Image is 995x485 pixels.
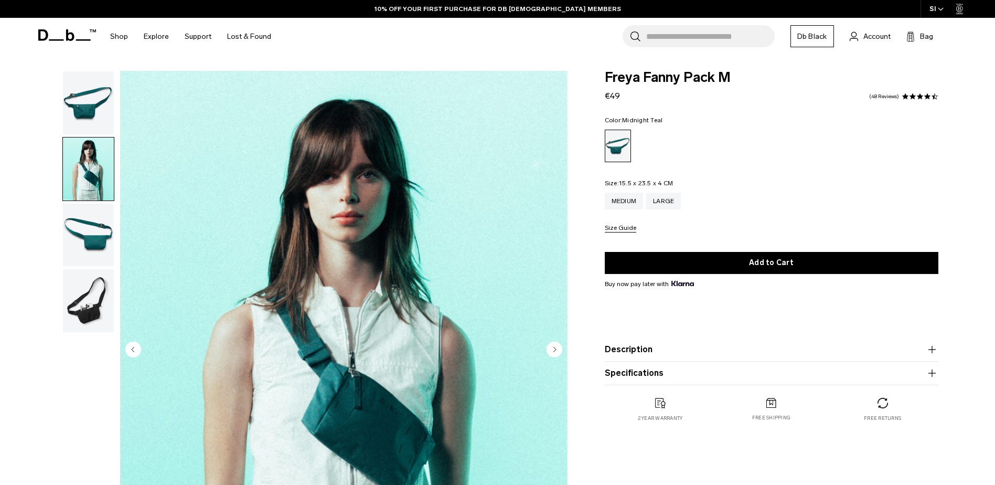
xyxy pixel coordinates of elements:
[790,25,834,47] a: Db Black
[63,204,114,267] img: Freya Fanny Pack M Midnight Teal
[185,18,211,55] a: Support
[605,117,663,123] legend: Color:
[619,180,673,187] span: 15.5 x 23.5 x 4 CM
[102,18,279,55] nav: Main Navigation
[646,193,681,209] a: Large
[62,71,114,135] button: Freya Fanny Pack M Midnight Teal
[671,281,694,286] img: {"height" => 20, "alt" => "Klarna"}
[864,415,901,422] p: Free returns
[63,269,114,332] img: Freya Fanny Pack M Midnight Teal
[605,71,938,85] span: Freya Fanny Pack M
[110,18,128,55] a: Shop
[605,91,620,101] span: €49
[605,180,673,186] legend: Size:
[605,367,938,379] button: Specifications
[906,30,933,43] button: Bag
[850,30,891,43] a: Account
[62,137,114,201] button: Freya Fanny Pack M Midnight Teal
[144,18,169,55] a: Explore
[375,4,621,14] a: 10% OFF YOUR FIRST PURCHASE FOR DB [DEMOGRAPHIC_DATA] MEMBERS
[605,279,694,289] span: Buy now pay later with
[605,252,938,274] button: Add to Cart
[638,415,683,422] p: 2 year warranty
[547,341,562,359] button: Next slide
[605,225,636,233] button: Size Guide
[62,269,114,333] button: Freya Fanny Pack M Midnight Teal
[227,18,271,55] a: Lost & Found
[622,117,662,124] span: Midnight Teal
[752,414,790,421] p: Free shipping
[125,341,141,359] button: Previous slide
[605,130,631,162] a: Midnight Teal
[605,193,644,209] a: Medium
[62,203,114,267] button: Freya Fanny Pack M Midnight Teal
[869,94,899,99] a: 48 reviews
[863,31,891,42] span: Account
[63,71,114,134] img: Freya Fanny Pack M Midnight Teal
[605,343,938,356] button: Description
[63,138,114,201] img: Freya Fanny Pack M Midnight Teal
[920,31,933,42] span: Bag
